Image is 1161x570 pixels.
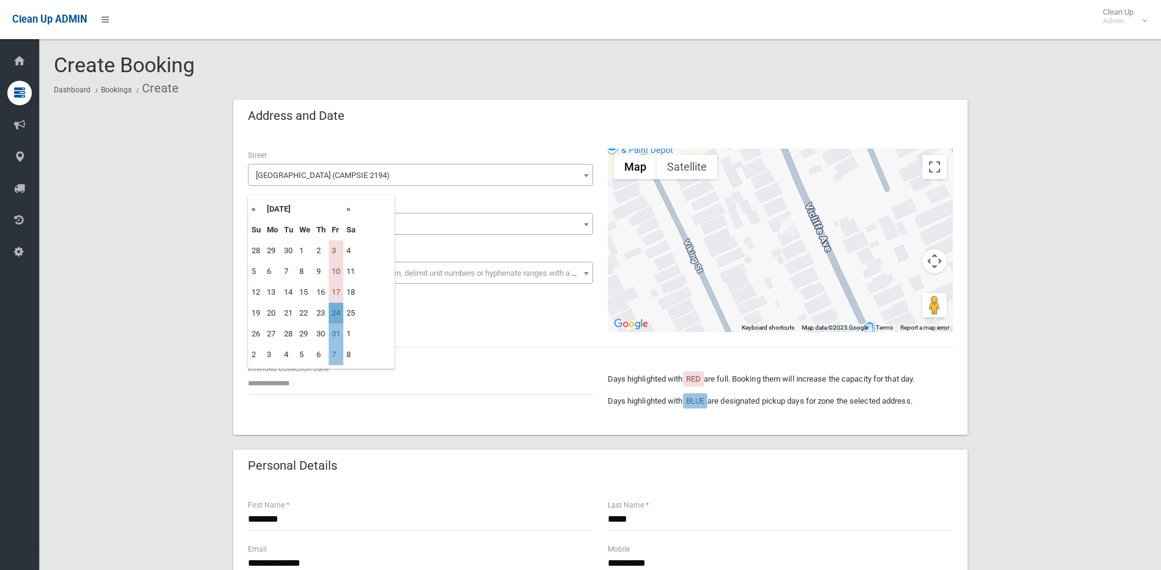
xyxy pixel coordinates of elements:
td: 18 [343,282,359,303]
th: » [343,199,359,220]
td: 29 [264,240,281,261]
span: BLUE [686,396,704,405]
td: 9 [313,261,329,282]
p: Days highlighted with are designated pickup days for zone the selected address. [608,394,953,409]
td: 31 [329,324,343,344]
td: 24 [329,303,343,324]
th: Th [313,220,329,240]
td: 4 [343,240,359,261]
td: 25 [343,303,359,324]
td: 26 [248,324,264,344]
div: 23 Vicliffe Avenue, CAMPSIE NSW 2194 [780,215,794,236]
th: Tu [281,220,296,240]
td: 8 [296,261,313,282]
td: 5 [248,261,264,282]
span: RED [686,374,701,383]
span: Vicliffe Avenue (CAMPSIE 2194) [248,164,593,186]
span: Vicliffe Avenue (CAMPSIE 2194) [251,167,590,184]
td: 19 [248,303,264,324]
a: Terms (opens in new tab) [876,324,893,331]
img: Google [611,316,651,332]
td: 1 [343,324,359,344]
a: Dashboard [54,86,91,94]
td: 3 [329,240,343,261]
td: 20 [264,303,281,324]
td: 28 [281,324,296,344]
td: 8 [343,344,359,365]
span: Select the unit number from the dropdown, delimit unit numbers or hyphenate ranges with a comma [256,268,598,278]
td: 13 [264,282,281,303]
td: 14 [281,282,296,303]
th: Fr [329,220,343,240]
td: 28 [248,240,264,261]
button: Drag Pegman onto the map to open Street View [922,293,947,317]
td: 2 [313,240,329,261]
small: Admin [1103,17,1133,26]
td: 23 [313,303,329,324]
td: 2 [248,344,264,365]
td: 5 [296,344,313,365]
button: Keyboard shortcuts [742,324,794,332]
th: Sa [343,220,359,240]
td: 15 [296,282,313,303]
button: Toggle fullscreen view [922,155,947,179]
th: Mo [264,220,281,240]
td: 1 [296,240,313,261]
p: Days highlighted with are full. Booking them will increase the capacity for that day. [608,372,953,387]
button: Show satellite imagery [657,155,717,179]
td: 7 [281,261,296,282]
span: Map data ©2025 Google [802,324,868,331]
span: Clean Up [1097,7,1146,26]
td: 17 [329,282,343,303]
li: Create [133,77,179,100]
td: 10 [329,261,343,282]
header: Personal Details [233,454,352,478]
td: 3 [264,344,281,365]
span: 23 [248,213,593,235]
td: 6 [264,261,281,282]
th: « [248,199,264,220]
button: Show street map [614,155,657,179]
th: [DATE] [264,199,343,220]
span: Create Booking [54,53,195,77]
td: 30 [313,324,329,344]
td: 30 [281,240,296,261]
td: 16 [313,282,329,303]
span: 23 [251,216,590,233]
td: 21 [281,303,296,324]
td: 27 [264,324,281,344]
td: 12 [248,282,264,303]
td: 29 [296,324,313,344]
span: Clean Up ADMIN [12,13,87,25]
td: 4 [281,344,296,365]
th: Su [248,220,264,240]
header: Address and Date [233,104,359,128]
td: 7 [329,344,343,365]
a: Report a map error [900,324,949,331]
button: Map camera controls [922,249,947,273]
td: 22 [296,303,313,324]
a: Bookings [101,86,132,94]
th: We [296,220,313,240]
td: 11 [343,261,359,282]
td: 6 [313,344,329,365]
a: Open this area in Google Maps (opens a new window) [611,316,651,332]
